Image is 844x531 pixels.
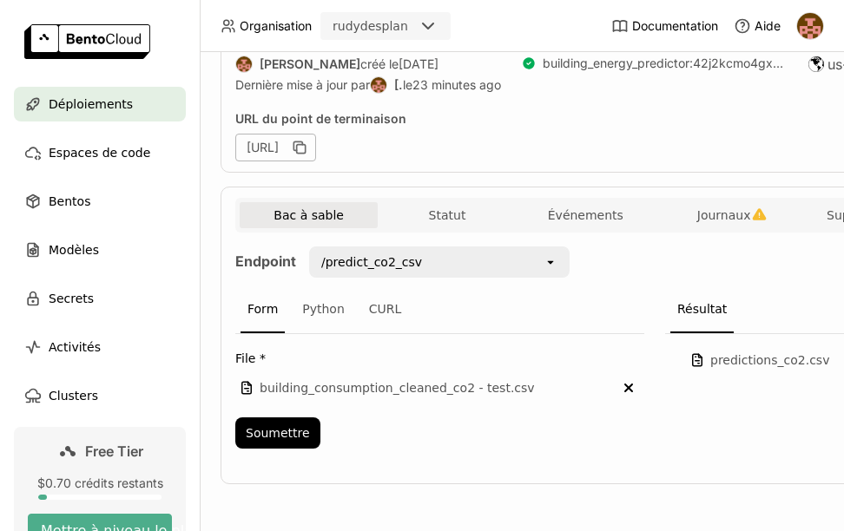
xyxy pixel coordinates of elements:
[697,207,751,223] span: Journaux
[295,286,352,333] div: Python
[235,417,320,449] button: Soumettre
[543,56,788,71] a: building_energy_predictor:42j2kcmo4gx55bfj
[260,56,360,72] strong: [PERSON_NAME]
[240,18,312,34] span: Organisation
[14,378,186,413] a: Clusters
[49,142,150,163] span: Espaces de code
[49,94,133,115] span: Déploiements
[544,255,557,269] svg: open
[797,13,823,39] img: rudy desplan
[412,77,501,93] span: 23 minutes ago
[14,330,186,364] a: Activités
[399,56,438,72] span: [DATE]
[14,233,186,267] a: Modèles
[333,17,408,35] div: rudydesplan
[611,17,718,35] a: Documentation
[394,77,403,93] strong: [PERSON_NAME]
[235,76,501,94] div: Dernière mise à jour par le
[755,18,781,34] span: Aide
[670,286,734,333] div: Résultat
[14,281,186,316] a: Secrets
[241,286,285,333] div: Form
[260,381,611,395] span: building_consumption_cleaned_co2 - test.csv
[632,18,718,34] span: Documentation
[618,377,639,398] svg: Delete
[28,475,172,491] div: $0.70 crédits restants
[49,191,90,212] span: Bentos
[235,134,316,161] div: [URL]
[362,286,409,333] div: CURL
[14,184,186,219] a: Bentos
[14,135,186,170] a: Espaces de code
[371,77,386,93] img: rudy desplan
[424,253,425,271] input: Selected /predict_co2_csv.
[378,202,516,228] button: Statut
[240,202,378,228] button: Bac à sable
[235,252,296,270] strong: Endpoint
[24,24,150,59] img: logo
[49,337,101,357] span: Activités
[235,56,501,73] div: créé le
[236,56,252,72] img: rudy desplan
[410,18,412,36] input: Selected rudydesplan.
[49,239,99,260] span: Modèles
[235,351,644,365] label: File *
[85,442,143,460] span: Free Tier
[49,288,94,309] span: Secrets
[14,87,186,121] a: Déploiements
[734,17,781,35] div: Aide
[321,253,422,271] div: /predict_co2_csv
[517,202,655,228] button: Événements
[49,385,98,406] span: Clusters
